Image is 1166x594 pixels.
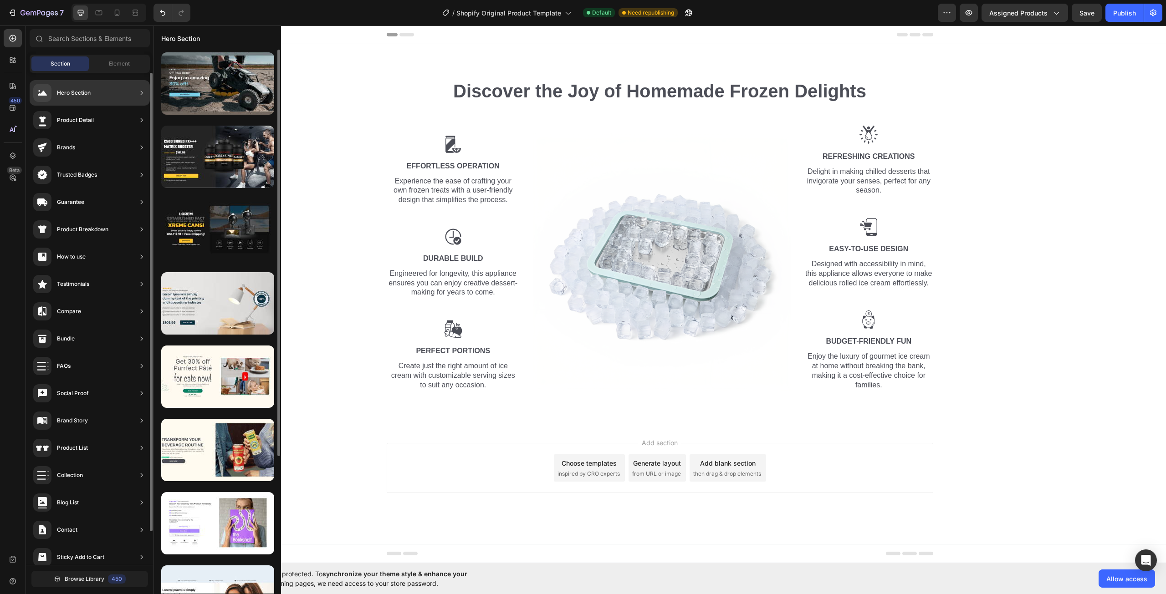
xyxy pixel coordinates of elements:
[57,416,88,425] div: Brand Story
[57,170,97,179] div: Trusted Badges
[651,310,780,322] div: Budget-Friendly Fun
[1099,569,1155,588] button: Allow access
[547,433,602,442] div: Add blank section
[57,198,84,207] div: Guarantee
[65,575,104,583] span: Browse Library
[291,202,309,220] img: gempages_432750572815254551-163837e5-d7e0-46db-8c52-9edff1b5ae13.svg
[540,444,608,452] span: then drag & drop elements
[408,433,463,442] div: Choose templates
[1135,549,1157,571] div: Open Intercom Messenger
[233,53,780,78] h2: Discover the Joy of Homemade Frozen Delights
[7,167,22,174] div: Beta
[60,7,64,18] p: 7
[485,412,528,422] span: Add section
[9,97,22,104] div: 450
[57,88,91,97] div: Hero Section
[109,60,130,68] span: Element
[291,110,309,128] img: gempages_432750572815254551-7e72ac23-ed44-4877-8ed4-2eeaf005073f.svg
[233,335,367,365] div: Create just the right amount of ice cream with customizable serving sizes to suit any occasion.
[706,285,724,303] img: gempages_432750572815254551-41a3dc15-d745-441b-9f5b-7429952425a5.svg
[51,60,70,68] span: Section
[592,9,611,17] span: Default
[57,116,94,125] div: Product Detail
[651,126,780,137] div: Refreshing Creations
[57,334,75,343] div: Bundle
[57,361,71,371] div: FAQs
[1079,9,1094,17] span: Save
[233,150,367,180] div: Experience the ease of crafting your own frozen treats with a user-friendly design that simplifie...
[57,307,81,316] div: Compare
[108,574,126,584] div: 450
[479,444,527,452] span: from URL or image
[57,225,108,234] div: Product Breakdown
[233,243,367,273] div: Engineered for longevity, this appliance ensures you can enjoy creative dessert-making for years ...
[4,4,68,22] button: 7
[452,8,455,18] span: /
[628,9,674,17] span: Need republishing
[651,141,780,171] div: Delight in making chilled desserts that invigorate your senses, perfect for any season.
[989,8,1048,18] span: Assigned Products
[456,8,561,18] span: Shopify Original Product Template
[1113,8,1136,18] div: Publish
[57,279,89,289] div: Testimonials
[380,108,637,365] img: gempages_581801263453176547-504e5915-f7d6-44ab-8550-e2754ec6824d.png
[651,233,780,263] div: Designed with accessibility in mind, this appliance allows everyone to make delicious rolled ice ...
[57,471,83,480] div: Collection
[233,135,367,147] div: Effortless Operation
[651,218,780,229] div: Easy-to-Use Design
[706,100,724,118] img: gempages_432750572815254551-1dc7ab17-a9f3-48e4-b97c-ab7fc9bcc5fe.svg
[1106,574,1147,584] span: Allow access
[57,252,86,261] div: How to use
[982,4,1068,22] button: Assigned Products
[212,569,503,588] span: Your page is password protected. To when designing pages, we need access to your store password.
[212,570,467,587] span: synchronize your theme style & enhance your experience
[57,443,88,452] div: Product List
[480,433,527,442] div: Generate layout
[706,193,724,211] img: gempages_432750572815254551-8a37c995-47f6-463d-88ce-f7612458e805.svg
[404,444,466,452] span: inspired by CRO experts
[57,525,77,534] div: Contact
[651,325,780,365] div: Enjoy the luxury of gourmet ice cream at home without breaking the bank, making it a cost-effecti...
[1072,4,1102,22] button: Save
[291,294,309,313] img: gempages_432750572815254551-8b4cbb61-7afb-4da7-a488-14b65fd7fdd0.svg
[31,571,148,587] button: Browse Library450
[233,320,367,331] div: Perfect Portions
[153,25,1166,563] iframe: Design area
[57,389,89,398] div: Social Proof
[57,143,75,152] div: Brands
[57,553,104,562] div: Sticky Add to Cart
[30,29,150,47] input: Search Sections & Elements
[57,498,79,507] div: Blog List
[233,228,367,239] div: Durable Build
[1105,4,1144,22] button: Publish
[153,4,190,22] div: Undo/Redo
